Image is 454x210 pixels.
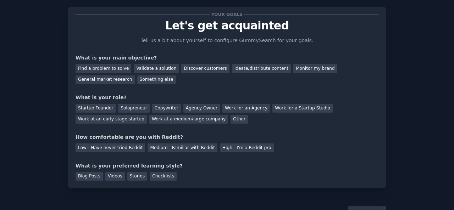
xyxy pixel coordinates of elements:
span: Your goals [210,11,244,18]
div: Solopreneur [118,104,149,113]
div: Checklists [150,172,177,181]
div: What is your preferred learning style? [76,162,378,170]
div: How comfortable are you with Reddit? [76,134,378,141]
div: General market research [76,75,135,84]
p: Let's get acquainted [76,19,378,32]
div: Copywriter [152,104,181,113]
div: Find a problem to solve [76,64,131,73]
div: Ideate/distribute content [232,64,291,73]
div: Work at a medium/large company [149,115,228,124]
div: Startup Founder [76,104,116,113]
div: What is your main objective? [76,54,378,62]
div: What is your role? [76,94,378,101]
div: Videos [105,172,125,181]
div: Medium - Familiar with Reddit [148,143,217,152]
div: Low - Have never tried Reddit [76,143,145,152]
div: Discover customers [181,64,229,73]
div: Validate a solution [134,64,179,73]
div: Agency Owner [183,104,220,113]
div: Stories [127,172,147,181]
div: Work at an early stage startup [76,115,147,124]
div: Blog Posts [76,172,103,181]
div: Other [231,115,248,124]
p: Tell us a bit about yourself to configure GummySearch for your goals. [138,37,316,44]
div: High - I'm a Reddit pro [220,143,274,152]
div: Work for a Startup Studio [272,104,332,113]
div: Something else [137,75,176,84]
div: Monitor my brand [293,64,337,73]
div: Work for an Agency [222,104,270,113]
